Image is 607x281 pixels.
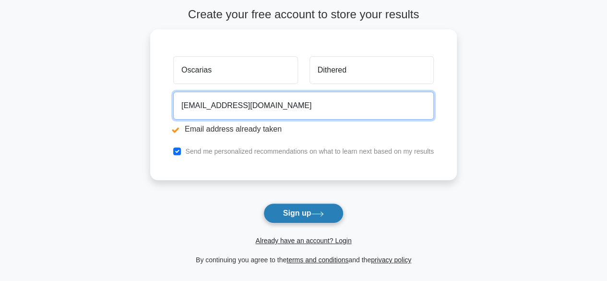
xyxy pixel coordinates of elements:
[263,203,344,223] button: Sign up
[286,256,348,264] a: terms and conditions
[255,237,351,244] a: Already have an account? Login
[185,147,434,155] label: Send me personalized recommendations on what to learn next based on my results
[144,254,463,266] div: By continuing you agree to the and the
[173,123,434,135] li: Email address already taken
[150,8,457,22] h4: Create your free account to store your results
[309,56,434,84] input: Last name
[371,256,411,264] a: privacy policy
[173,56,298,84] input: First name
[173,92,434,120] input: Email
